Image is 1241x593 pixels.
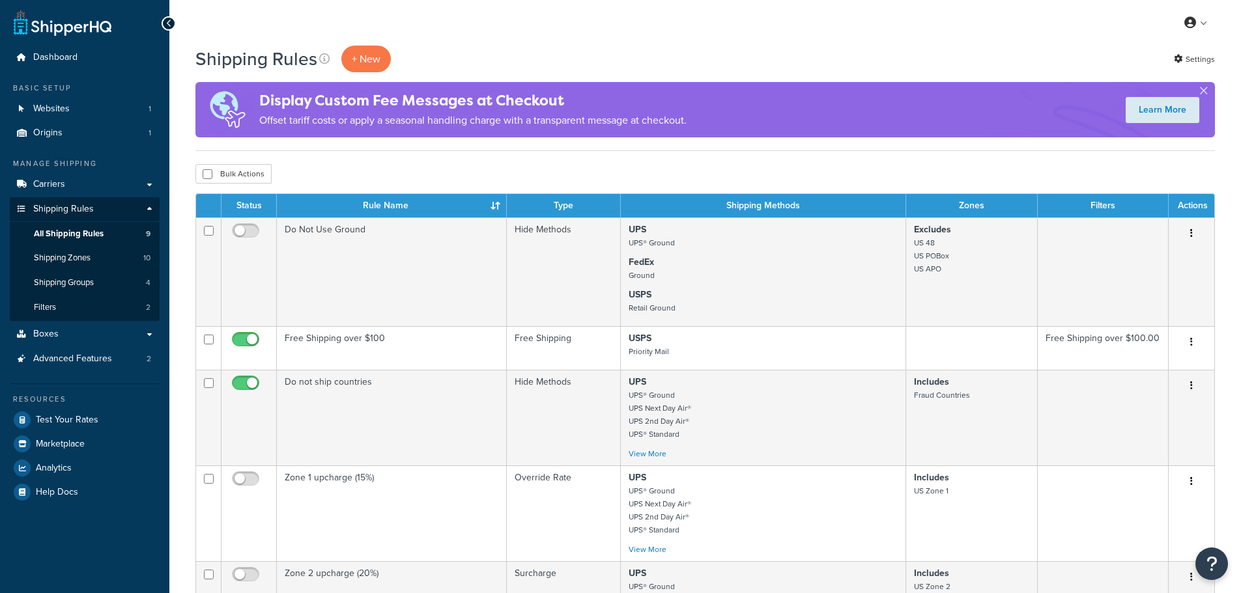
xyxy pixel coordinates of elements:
[629,223,646,236] strong: UPS
[629,566,646,580] strong: UPS
[914,389,970,401] small: Fraud Countries
[629,255,654,269] strong: FedEx
[507,370,621,465] td: Hide Methods
[10,97,160,121] li: Websites
[10,296,160,320] a: Filters 2
[10,246,160,270] li: Shipping Zones
[34,302,56,313] span: Filters
[34,277,94,288] span: Shipping Groups
[10,296,160,320] li: Filters
[146,277,150,288] span: 4
[10,408,160,432] a: Test Your Rates
[10,246,160,270] a: Shipping Zones 10
[906,194,1038,217] th: Zones
[10,271,160,295] a: Shipping Groups 4
[277,465,507,561] td: Zone 1 upcharge (15%)
[10,222,160,246] a: All Shipping Rules 9
[149,128,151,139] span: 1
[10,394,160,405] div: Resources
[507,326,621,370] td: Free Shipping
[143,253,150,264] span: 10
[147,353,151,365] span: 2
[221,194,277,217] th: Status
[621,194,906,217] th: Shipping Methods
[629,485,691,536] small: UPS® Ground UPS Next Day Air® UPS 2nd Day Air® UPS® Standard
[10,456,160,480] a: Analytics
[33,128,63,139] span: Origins
[10,172,160,197] a: Carriers
[10,271,160,295] li: Shipping Groups
[629,375,646,389] strong: UPS
[507,217,621,326] td: Hide Methods
[10,480,160,504] a: Help Docs
[1195,547,1228,580] button: Open Resource Center
[146,302,150,313] span: 2
[10,322,160,346] a: Boxes
[36,487,78,498] span: Help Docs
[195,164,272,184] button: Bulk Actions
[1126,97,1199,123] a: Learn More
[36,439,85,450] span: Marketplace
[629,269,655,281] small: Ground
[36,415,98,426] span: Test Your Rates
[10,46,160,70] a: Dashboard
[914,237,949,275] small: US 48 US POBox US APO
[34,253,91,264] span: Shipping Zones
[10,121,160,145] li: Origins
[507,194,621,217] th: Type
[277,217,507,326] td: Do Not Use Ground
[10,83,160,94] div: Basic Setup
[10,347,160,371] a: Advanced Features 2
[10,222,160,246] li: All Shipping Rules
[277,370,507,465] td: Do not ship countries
[629,237,675,249] small: UPS® Ground
[10,121,160,145] a: Origins 1
[1174,50,1215,68] a: Settings
[914,223,951,236] strong: Excludes
[629,302,676,314] small: Retail Ground
[195,46,317,72] h1: Shipping Rules
[507,465,621,561] td: Override Rate
[629,288,651,301] strong: USPS
[259,90,687,111] h4: Display Custom Fee Messages at Checkout
[629,331,651,345] strong: USPS
[10,197,160,221] a: Shipping Rules
[195,82,259,137] img: duties-banner-06bc72dcb5fe05cb3f9472aba00be2ae8eb53ab6f0d8bb03d382ba314ac3c341.png
[10,347,160,371] li: Advanced Features
[1169,194,1214,217] th: Actions
[629,544,666,555] a: View More
[277,326,507,370] td: Free Shipping over $100
[914,471,949,484] strong: Includes
[33,52,78,63] span: Dashboard
[34,228,104,240] span: All Shipping Rules
[33,353,112,365] span: Advanced Features
[341,46,391,72] p: + New
[914,375,949,389] strong: Includes
[259,111,687,130] p: Offset tariff costs or apply a seasonal handling charge with a transparent message at checkout.
[914,581,950,592] small: US Zone 2
[1038,326,1169,370] td: Free Shipping over $100.00
[914,566,949,580] strong: Includes
[1038,194,1169,217] th: Filters
[10,197,160,321] li: Shipping Rules
[33,179,65,190] span: Carriers
[10,97,160,121] a: Websites 1
[33,103,70,115] span: Websites
[629,389,691,440] small: UPS® Ground UPS Next Day Air® UPS 2nd Day Air® UPS® Standard
[33,204,94,215] span: Shipping Rules
[146,228,150,240] span: 9
[10,432,160,456] a: Marketplace
[629,448,666,460] a: View More
[914,485,949,497] small: US Zone 1
[277,194,507,217] th: Rule Name : activate to sort column ascending
[629,346,669,357] small: Priority Mail
[14,10,111,36] a: ShipperHQ Home
[36,463,72,474] span: Analytics
[629,471,646,484] strong: UPS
